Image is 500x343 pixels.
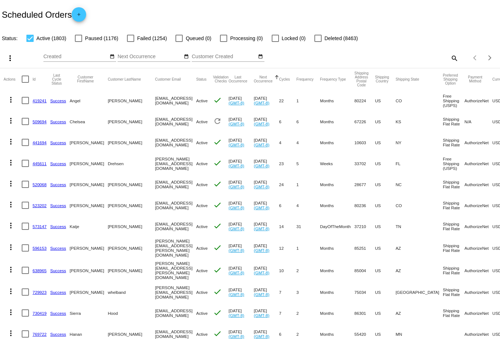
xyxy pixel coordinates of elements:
[50,311,66,316] a: Success
[196,119,208,124] span: Active
[443,90,465,111] mat-cell: Free Shipping (USPS)
[254,90,279,111] mat-cell: [DATE]
[375,216,395,237] mat-cell: US
[196,290,208,295] span: Active
[108,303,155,323] mat-cell: Hood
[465,111,492,132] mat-cell: N/A
[296,174,320,195] mat-cell: 1
[443,195,465,216] mat-cell: Shipping Flat Rate
[375,303,395,323] mat-cell: US
[279,195,296,216] mat-cell: 6
[443,216,465,237] mat-cell: Shipping Flat Rate
[70,75,101,83] button: Change sorting for CustomerFirstName
[33,77,35,81] button: Change sorting for Id
[254,313,270,318] a: (GMT-8)
[254,292,270,297] a: (GMT-8)
[254,132,279,153] mat-cell: [DATE]
[33,98,47,103] a: 419241
[355,90,375,111] mat-cell: 80224
[85,34,118,43] span: Paused (1176)
[213,201,222,209] mat-icon: check
[279,111,296,132] mat-cell: 6
[33,203,47,208] a: 523202
[320,77,346,81] button: Change sorting for FrequencyType
[213,308,222,317] mat-icon: check
[465,237,492,259] mat-cell: AuthorizeNet
[279,77,290,81] button: Change sorting for Cycles
[196,332,208,336] span: Active
[254,121,270,126] a: (GMT-8)
[254,334,270,339] a: (GMT-8)
[355,216,375,237] mat-cell: 37210
[50,332,66,336] a: Success
[395,259,443,282] mat-cell: AZ
[443,174,465,195] mat-cell: Shipping Flat Rate
[155,216,196,237] mat-cell: [EMAIL_ADDRESS][DOMAIN_NAME]
[33,182,47,187] a: 520068
[465,303,492,323] mat-cell: AuthorizeNet
[279,132,296,153] mat-cell: 4
[186,34,211,43] span: Queued (0)
[110,54,115,60] mat-icon: date_range
[108,282,155,303] mat-cell: whelband
[465,216,492,237] mat-cell: AuthorizeNet
[155,153,196,174] mat-cell: [PERSON_NAME][EMAIL_ADDRESS][DOMAIN_NAME]
[33,119,47,124] a: 509694
[7,221,15,230] mat-icon: more_vert
[229,270,244,275] a: (GMT-8)
[213,266,222,274] mat-icon: check
[108,77,141,81] button: Change sorting for CustomerLastName
[375,111,395,132] mat-cell: US
[229,259,254,282] mat-cell: [DATE]
[254,248,270,253] a: (GMT-8)
[375,153,395,174] mat-cell: US
[50,73,63,85] button: Change sorting for LastProcessingCycleId
[296,153,320,174] mat-cell: 5
[229,313,244,318] a: (GMT-8)
[296,90,320,111] mat-cell: 1
[229,100,244,105] a: (GMT-8)
[443,73,458,85] button: Change sorting for PreferredShippingOption
[213,287,222,296] mat-icon: check
[230,34,263,43] span: Processing (0)
[70,282,108,303] mat-cell: [PERSON_NAME]
[468,51,483,65] button: Previous page
[70,216,108,237] mat-cell: Katje
[375,282,395,303] mat-cell: US
[296,132,320,153] mat-cell: 4
[254,184,270,189] a: (GMT-8)
[254,216,279,237] mat-cell: [DATE]
[296,259,320,282] mat-cell: 2
[229,163,244,168] a: (GMT-8)
[395,174,443,195] mat-cell: NC
[375,195,395,216] mat-cell: US
[196,268,208,273] span: Active
[196,77,206,81] button: Change sorting for Status
[279,174,296,195] mat-cell: 24
[196,203,208,208] span: Active
[320,216,354,237] mat-cell: DayOfTheMonth
[229,153,254,174] mat-cell: [DATE]
[375,75,389,83] button: Change sorting for ShippingCountry
[229,75,247,83] button: Change sorting for LastOccurrenceUtc
[375,132,395,153] mat-cell: US
[6,54,14,63] mat-icon: more_vert
[70,111,108,132] mat-cell: Chelsea
[229,292,244,297] a: (GMT-8)
[70,303,108,323] mat-cell: Sierra
[375,259,395,282] mat-cell: US
[229,282,254,303] mat-cell: [DATE]
[196,98,208,103] span: Active
[279,282,296,303] mat-cell: 7
[355,237,375,259] mat-cell: 85251
[296,303,320,323] mat-cell: 2
[254,270,270,275] a: (GMT-8)
[7,95,15,104] mat-icon: more_vert
[320,153,354,174] mat-cell: Weeks
[254,282,279,303] mat-cell: [DATE]
[443,111,465,132] mat-cell: Shipping Flat Rate
[229,334,244,339] a: (GMT-8)
[70,195,108,216] mat-cell: [PERSON_NAME]
[296,282,320,303] mat-cell: 3
[33,332,47,336] a: 769722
